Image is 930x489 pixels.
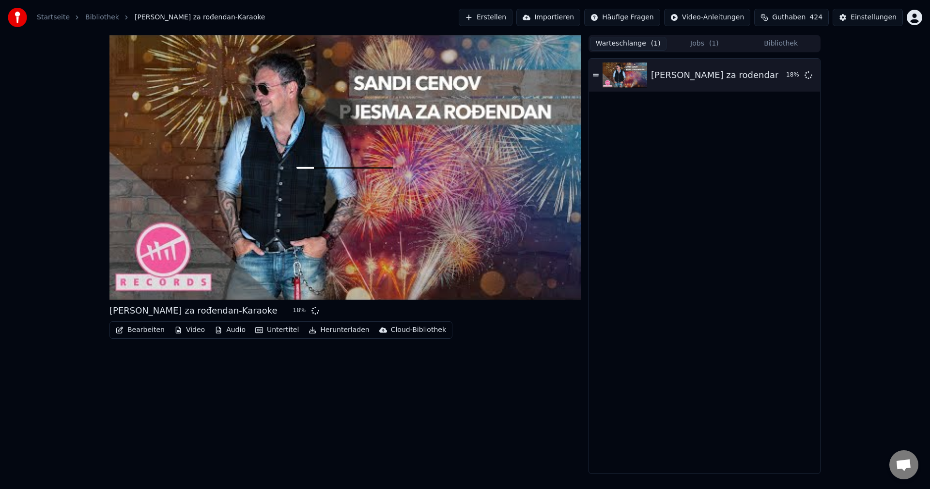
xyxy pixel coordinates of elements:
[85,13,119,22] a: Bibliothek
[651,39,661,48] span: ( 1 )
[709,39,719,48] span: ( 1 )
[809,13,822,22] span: 424
[293,307,308,315] div: 18 %
[37,13,70,22] a: Startseite
[37,13,265,22] nav: breadcrumb
[112,323,169,337] button: Bearbeiten
[590,37,666,51] button: Warteschlange
[786,71,801,79] div: 18 %
[391,325,446,335] div: Cloud-Bibliothek
[459,9,512,26] button: Erstellen
[516,9,580,26] button: Importieren
[584,9,660,26] button: Häufige Fragen
[651,68,819,82] div: [PERSON_NAME] za rođendan-Karaoke
[851,13,897,22] div: Einstellungen
[772,13,806,22] span: Guthaben
[170,323,209,337] button: Video
[305,323,373,337] button: Herunterladen
[889,450,918,479] div: Chat öffnen
[833,9,903,26] button: Einstellungen
[666,37,743,51] button: Jobs
[251,323,303,337] button: Untertitel
[135,13,265,22] span: [PERSON_NAME] za rođendan-Karaoke
[664,9,751,26] button: Video-Anleitungen
[211,323,249,337] button: Audio
[8,8,27,27] img: youka
[743,37,819,51] button: Bibliothek
[109,304,278,317] div: [PERSON_NAME] za rođendan-Karaoke
[754,9,829,26] button: Guthaben424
